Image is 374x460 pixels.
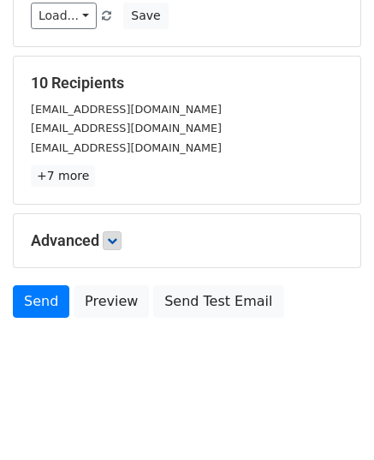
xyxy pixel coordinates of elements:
[288,378,374,460] iframe: Chat Widget
[31,231,343,250] h5: Advanced
[13,285,69,318] a: Send
[31,74,343,93] h5: 10 Recipients
[31,103,222,116] small: [EMAIL_ADDRESS][DOMAIN_NAME]
[74,285,149,318] a: Preview
[31,141,222,154] small: [EMAIL_ADDRESS][DOMAIN_NAME]
[153,285,283,318] a: Send Test Email
[31,122,222,134] small: [EMAIL_ADDRESS][DOMAIN_NAME]
[31,165,95,187] a: +7 more
[123,3,168,29] button: Save
[31,3,97,29] a: Load...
